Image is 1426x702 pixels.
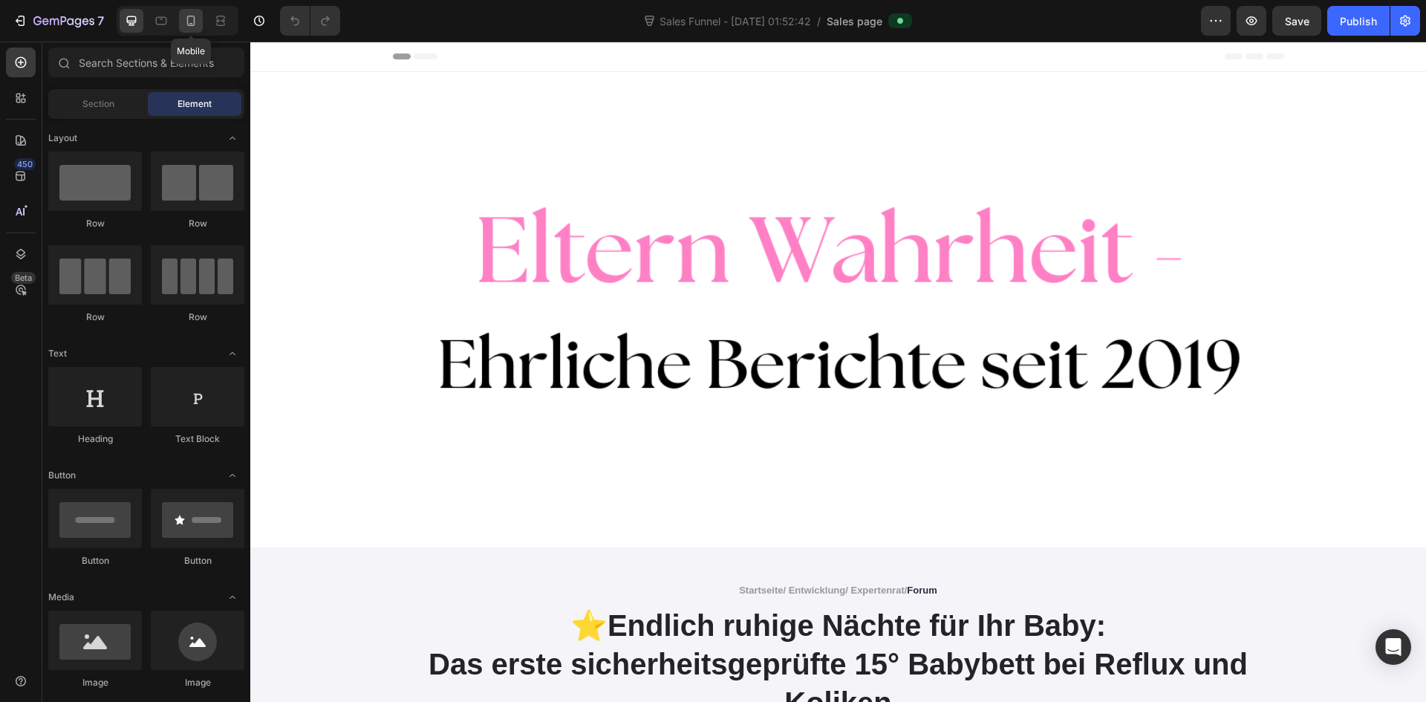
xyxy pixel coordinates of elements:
[178,606,997,677] strong: Das erste sicherheitsgeprüfte 15° Babybett bei Reflux und Koliken
[178,97,212,111] span: Element
[48,217,142,230] div: Row
[250,42,1426,702] iframe: Design area
[11,272,36,284] div: Beta
[151,432,244,446] div: Text Block
[82,97,114,111] span: Section
[1285,15,1309,27] span: Save
[489,543,533,554] a: Startseite
[48,347,67,360] span: Text
[48,554,142,568] div: Button
[1375,629,1411,665] div: Open Intercom Messenger
[657,543,686,554] strong: Forum
[48,469,76,482] span: Button
[48,311,142,324] div: Row
[97,12,104,30] p: 7
[827,13,882,29] span: Sales page
[221,126,244,150] span: Toggle open
[221,342,244,365] span: Toggle open
[48,48,244,77] input: Search Sections & Elements
[48,432,142,446] div: Heading
[221,585,244,609] span: Toggle open
[6,6,111,36] button: 7
[151,676,244,689] div: Image
[143,563,1034,682] h1: ⭐
[48,131,77,145] span: Layout
[657,13,814,29] span: Sales Funnel - [DATE] 01:52:42
[817,13,821,29] span: /
[280,6,340,36] div: Undo/Redo
[1327,6,1390,36] button: Publish
[221,464,244,487] span: Toggle open
[48,676,142,689] div: Image
[151,217,244,230] div: Row
[1272,6,1321,36] button: Save
[48,591,74,604] span: Media
[1340,13,1377,29] div: Publish
[14,158,36,170] div: 450
[151,311,244,324] div: Row
[151,554,244,568] div: Button
[357,568,856,600] strong: Endlich ruhige Nächte für Ihr Baby:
